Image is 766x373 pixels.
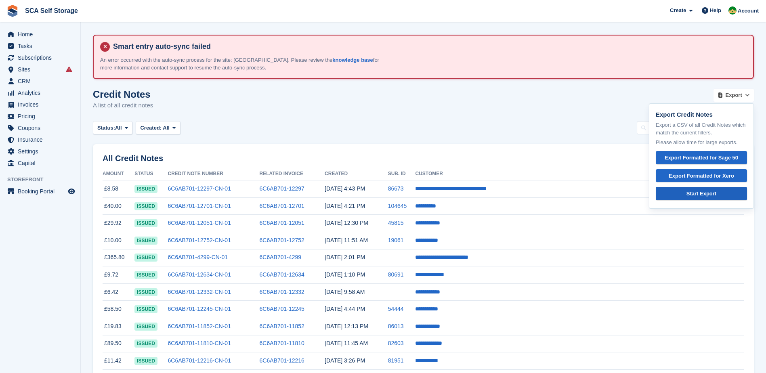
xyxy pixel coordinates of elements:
[18,52,66,63] span: Subscriptions
[260,168,325,180] th: Related Invoice
[18,29,66,40] span: Home
[18,111,66,122] span: Pricing
[260,220,304,226] a: 6C6AB701-12051
[260,323,304,329] a: 6C6AB701-11852
[168,203,231,209] a: 6C6AB701-12701-CN-01
[656,110,747,119] p: Export Credit Notes
[18,64,66,75] span: Sites
[260,271,304,278] a: 6C6AB701-12634
[4,111,76,122] a: menu
[93,121,132,134] button: Status: All
[325,254,365,260] time: 2025-08-31 13:01:14 UTC
[4,146,76,157] a: menu
[260,237,304,243] a: 6C6AB701-12752
[6,5,19,17] img: stora-icon-8386f47178a22dfd0bd8f6a31ec36ba5ce8667c1dd55bd0f319d3a0aa187defe.svg
[103,301,134,318] td: £58.50
[134,357,157,365] span: issued
[388,340,404,346] a: 82603
[103,180,134,198] td: £8.58
[134,339,157,348] span: issued
[388,323,404,329] a: 86013
[656,169,747,182] a: Export Formatted for Xero
[22,4,81,17] a: SCA Self Storage
[663,154,740,162] div: Export Formatted for Sage 50
[18,40,66,52] span: Tasks
[134,305,157,313] span: issued
[18,157,66,169] span: Capital
[388,271,404,278] a: 80691
[18,75,66,87] span: CRM
[260,340,304,346] a: 6C6AB701-11810
[332,57,373,63] a: knowledge base
[163,125,170,131] span: All
[168,323,231,329] a: 6C6AB701-11852-CN-01
[325,323,368,329] time: 2025-08-27 11:13:39 UTC
[325,271,365,278] time: 2025-08-30 12:10:04 UTC
[18,99,66,110] span: Invoices
[103,215,134,232] td: £29.92
[134,254,157,262] span: issued
[168,220,231,226] a: 6C6AB701-12051-CN-01
[168,185,231,192] a: 6C6AB701-12297-CN-01
[134,185,157,193] span: issued
[18,122,66,134] span: Coupons
[260,185,304,192] a: 6C6AB701-12297
[168,237,231,243] a: 6C6AB701-12752-CN-01
[103,232,134,249] td: £10.00
[168,357,231,364] a: 6C6AB701-12216-CN-01
[325,340,368,346] time: 2025-08-21 10:45:53 UTC
[415,168,744,180] th: Customer
[4,186,76,197] a: menu
[710,6,721,15] span: Help
[93,101,153,110] p: A list of all credit notes
[388,220,404,226] a: 45815
[110,42,747,51] h4: Smart entry auto-sync failed
[134,202,157,210] span: issued
[388,185,404,192] a: 86673
[388,203,407,209] a: 104645
[388,237,404,243] a: 19061
[18,186,66,197] span: Booking Portal
[4,75,76,87] a: menu
[97,124,115,132] span: Status:
[168,168,260,180] th: Credit Note Number
[140,125,162,131] span: Created:
[134,323,157,331] span: issued
[663,172,740,180] div: Export Formatted for Xero
[168,340,231,346] a: 6C6AB701-11810-CN-01
[103,352,134,370] td: £11.42
[260,357,304,364] a: 6C6AB701-12216
[134,219,157,227] span: issued
[726,91,742,99] span: Export
[134,168,168,180] th: Status
[325,168,388,180] th: Created
[18,134,66,145] span: Insurance
[4,52,76,63] a: menu
[4,87,76,98] a: menu
[388,306,404,312] a: 54444
[18,87,66,98] span: Analytics
[115,124,122,132] span: All
[738,7,759,15] span: Account
[4,122,76,134] a: menu
[663,190,740,198] div: Start Export
[4,99,76,110] a: menu
[325,237,368,243] time: 2025-09-01 10:51:53 UTC
[325,357,365,364] time: 2025-08-19 14:26:49 UTC
[4,64,76,75] a: menu
[325,185,365,192] time: 2025-09-03 15:43:17 UTC
[67,186,76,196] a: Preview store
[4,29,76,40] a: menu
[100,56,383,72] p: An error occurred with the auto-sync process for the site: [GEOGRAPHIC_DATA]. Please review the f...
[168,289,231,295] a: 6C6AB701-12332-CN-01
[168,254,228,260] a: 6C6AB701-4299-CN-01
[103,168,134,180] th: Amount
[260,254,302,260] a: 6C6AB701-4299
[4,157,76,169] a: menu
[103,249,134,266] td: £365.80
[103,266,134,284] td: £9.72
[714,89,754,102] button: Export
[670,6,686,15] span: Create
[656,187,747,200] a: Start Export
[388,168,416,180] th: Sub. ID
